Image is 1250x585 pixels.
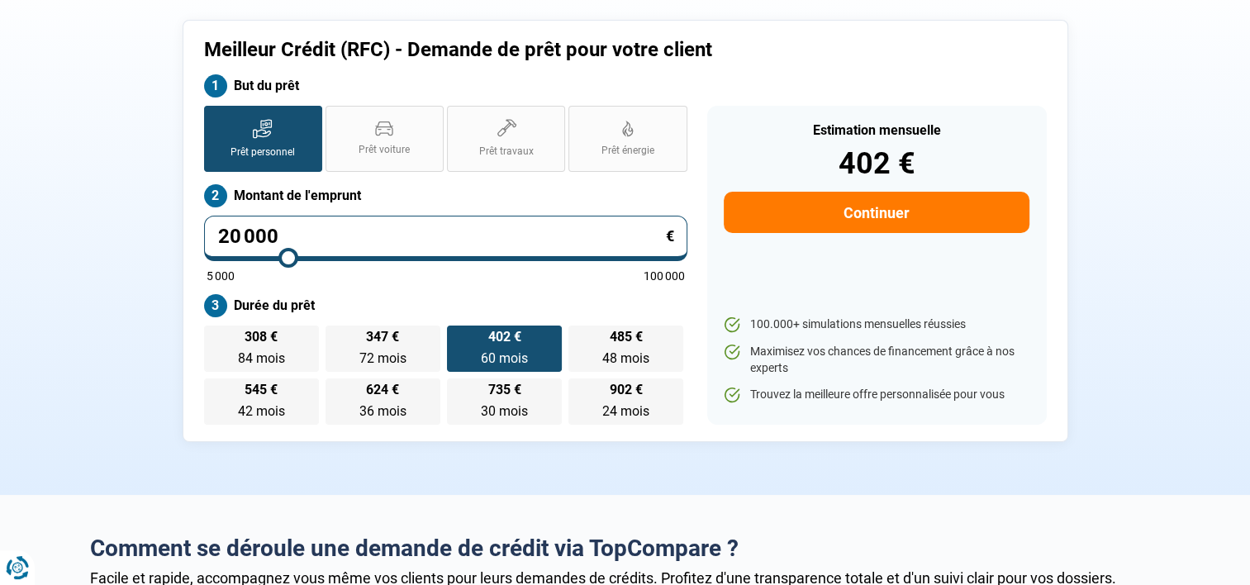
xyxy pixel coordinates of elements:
h2: Comment se déroule une demande de crédit via TopCompare ? [90,535,1161,563]
span: Prêt travaux [479,145,534,159]
span: 48 mois [602,350,649,366]
span: 624 € [366,383,399,397]
h1: Meilleur Crédit (RFC) - Demande de prêt pour votre client [204,38,831,62]
span: 100 000 [644,270,685,282]
label: But du prêt [204,74,687,97]
span: 42 mois [238,403,285,419]
button: Continuer [724,192,1029,233]
span: Prêt personnel [231,145,295,159]
span: 36 mois [359,403,406,419]
span: 902 € [610,383,643,397]
span: € [666,229,674,244]
span: 485 € [610,331,643,344]
li: 100.000+ simulations mensuelles réussies [724,316,1029,333]
div: Estimation mensuelle [724,124,1029,137]
span: Prêt voiture [359,143,410,157]
label: Montant de l'emprunt [204,184,687,207]
span: 60 mois [481,350,528,366]
span: 402 € [488,331,521,344]
span: 347 € [366,331,399,344]
div: 402 € [724,149,1029,178]
span: 24 mois [602,403,649,419]
span: Prêt énergie [601,144,654,158]
span: 735 € [488,383,521,397]
span: 308 € [245,331,278,344]
span: 5 000 [207,270,235,282]
span: 84 mois [238,350,285,366]
span: 30 mois [481,403,528,419]
label: Durée du prêt [204,294,687,317]
span: 72 mois [359,350,406,366]
li: Maximisez vos chances de financement grâce à nos experts [724,344,1029,376]
li: Trouvez la meilleure offre personnalisée pour vous [724,387,1029,403]
span: 545 € [245,383,278,397]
